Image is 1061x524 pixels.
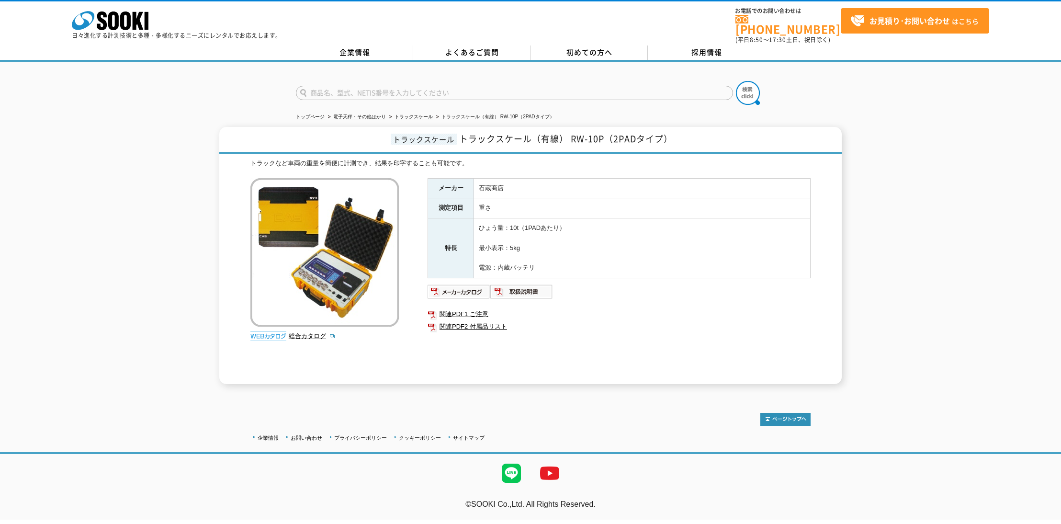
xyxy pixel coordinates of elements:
[72,33,282,38] p: 日々進化する計測技術と多種・多様化するニーズにレンタルでお応えします。
[428,320,811,333] a: 関連PDF2 付属品リスト
[492,454,530,492] img: LINE
[841,8,989,34] a: お見積り･お問い合わせはこちら
[428,198,474,218] th: 測定項目
[735,15,841,34] a: [PHONE_NUMBER]
[850,14,979,28] span: はこちら
[453,435,485,441] a: サイトマップ
[735,8,841,14] span: お電話でのお問い合わせは
[250,178,399,327] img: トラックスケール（有線） RW-10P（2PADタイプ）
[530,454,569,492] img: YouTube
[869,15,950,26] strong: お見積り･お問い合わせ
[428,218,474,278] th: 特長
[760,413,811,426] img: トップページへ
[490,284,553,299] img: 取扱説明書
[391,134,457,145] span: トラックスケール
[395,114,433,119] a: トラックスケール
[428,308,811,320] a: 関連PDF1 ご注意
[250,159,811,169] div: トラックなど車両の重量を簡便に計測でき、結果を印字することも可能です。
[490,290,553,297] a: 取扱説明書
[413,46,530,60] a: よくあるご質問
[428,284,490,299] img: メーカーカタログ
[736,81,760,105] img: btn_search.png
[769,35,786,44] span: 17:30
[1024,510,1061,518] a: テストMail
[258,435,279,441] a: 企業情報
[566,47,612,57] span: 初めての方へ
[428,178,474,198] th: メーカー
[399,435,441,441] a: クッキーポリシー
[296,114,325,119] a: トップページ
[289,332,336,340] a: 総合カタログ
[291,435,322,441] a: お問い合わせ
[474,178,811,198] td: 石蔵商店
[735,35,830,44] span: (平日 ～ 土日、祝日除く)
[474,198,811,218] td: 重さ
[648,46,765,60] a: 採用情報
[250,331,286,341] img: webカタログ
[750,35,763,44] span: 8:50
[474,218,811,278] td: ひょう量：10t（1PADあたり） 最小表示：5kg 電源：内蔵バッテリ
[428,290,490,297] a: メーカーカタログ
[296,86,733,100] input: 商品名、型式、NETIS番号を入力してください
[434,112,554,122] li: トラックスケール（有線） RW-10P（2PADタイプ）
[334,435,387,441] a: プライバシーポリシー
[296,46,413,60] a: 企業情報
[333,114,386,119] a: 電子天秤・その他はかり
[530,46,648,60] a: 初めての方へ
[459,132,673,145] span: トラックスケール（有線） RW-10P（2PADタイプ）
